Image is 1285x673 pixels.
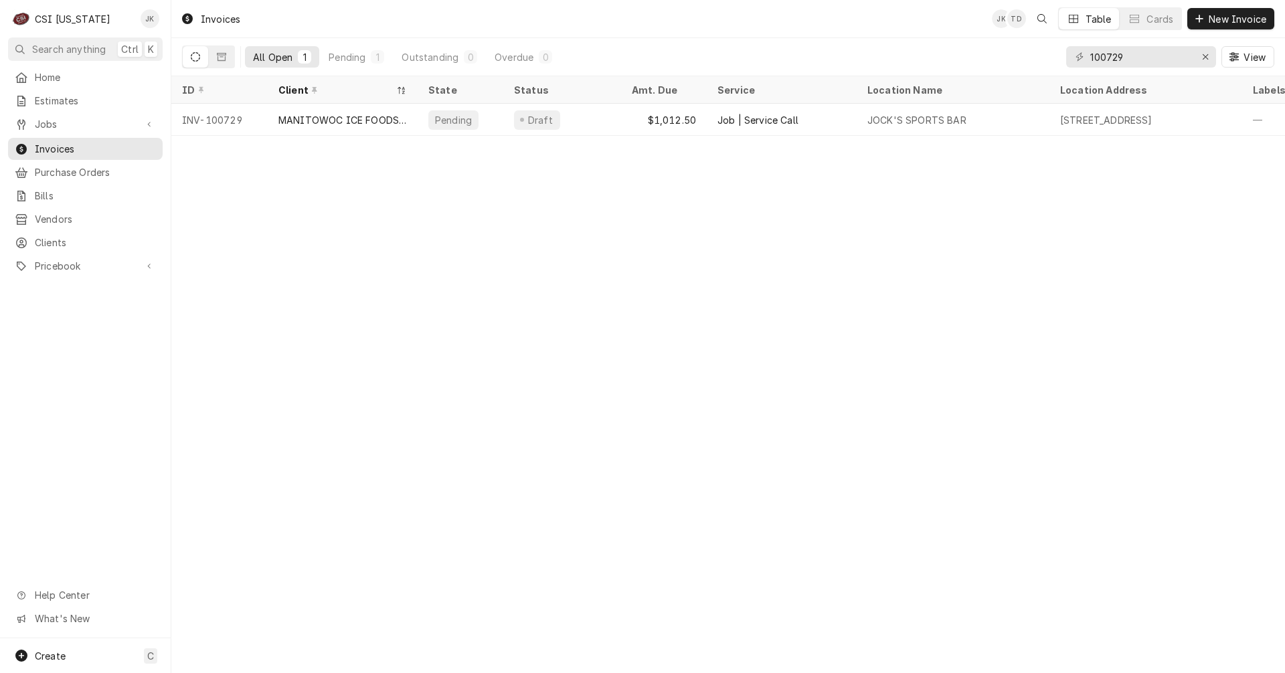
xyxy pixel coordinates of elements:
div: 0 [541,50,549,64]
div: $1,012.50 [621,104,707,136]
button: Open search [1031,8,1053,29]
span: Search anything [32,42,106,56]
div: Location Address [1060,83,1229,97]
span: Clients [35,235,156,250]
div: Outstanding [402,50,458,64]
span: Ctrl [121,42,139,56]
div: INV-100729 [171,104,268,136]
div: Cards [1146,12,1173,26]
div: Overdue [495,50,533,64]
span: Purchase Orders [35,165,156,179]
a: Invoices [8,138,163,160]
a: Purchase Orders [8,161,163,183]
span: Pricebook [35,259,136,273]
div: Pending [329,50,365,64]
span: Invoices [35,142,156,156]
span: Jobs [35,117,136,131]
div: State [428,83,493,97]
a: Go to Help Center [8,584,163,606]
button: Erase input [1195,46,1216,68]
span: Create [35,650,66,662]
button: View [1221,46,1274,68]
div: JOCK'S SPORTS BAR [867,113,966,127]
div: ID [182,83,254,97]
div: 1 [373,50,381,64]
span: New Invoice [1206,12,1269,26]
div: Location Name [867,83,1036,97]
span: Vendors [35,212,156,226]
div: All Open [253,50,292,64]
span: K [148,42,154,56]
div: JK [141,9,159,28]
span: Help Center [35,588,155,602]
a: Vendors [8,208,163,230]
div: Table [1086,12,1112,26]
div: Tim Devereux's Avatar [1007,9,1026,28]
div: MANITOWOC ICE FOODSERVICE [278,113,407,127]
div: C [12,9,31,28]
button: Search anythingCtrlK [8,37,163,61]
div: 1 [301,50,309,64]
a: Bills [8,185,163,207]
button: New Invoice [1187,8,1274,29]
div: Client [278,83,394,97]
a: Go to Pricebook [8,255,163,277]
span: C [147,649,154,663]
a: Home [8,66,163,88]
span: What's New [35,611,155,626]
div: CSI [US_STATE] [35,12,110,26]
div: TD [1007,9,1026,28]
span: Estimates [35,94,156,108]
span: Home [35,70,156,84]
a: Estimates [8,90,163,112]
span: Bills [35,189,156,203]
input: Keyword search [1090,46,1191,68]
a: Go to Jobs [8,113,163,135]
a: Clients [8,231,163,254]
div: Draft [526,113,555,127]
div: CSI Kentucky's Avatar [12,9,31,28]
span: View [1241,50,1268,64]
div: Job | Service Call [717,113,798,127]
div: JK [992,9,1011,28]
div: Status [514,83,608,97]
div: Jeff Kuehl's Avatar [992,9,1011,28]
div: 0 [466,50,475,64]
div: [STREET_ADDRESS] [1060,113,1152,127]
div: Pending [434,113,473,127]
div: Amt. Due [632,83,693,97]
a: Go to What's New [8,607,163,630]
div: Service [717,83,843,97]
div: Jeff Kuehl's Avatar [141,9,159,28]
